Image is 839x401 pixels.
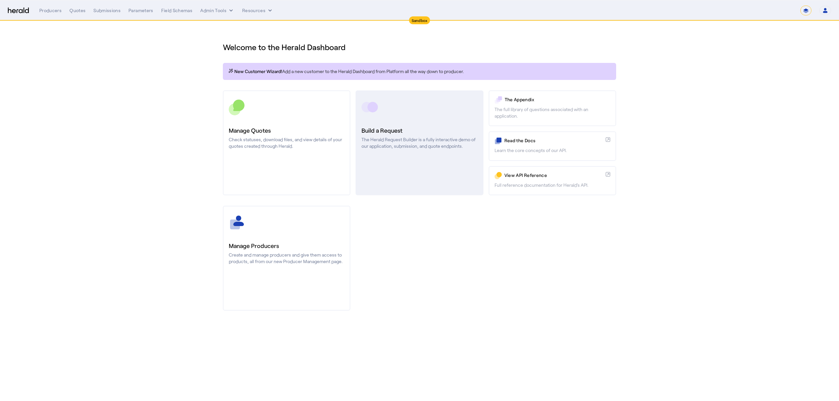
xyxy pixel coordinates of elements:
[489,131,616,161] a: Read the DocsLearn the core concepts of our API.
[39,7,62,14] div: Producers
[229,252,344,265] p: Create and manage producers and give them access to products, all from our new Producer Managemen...
[161,7,193,14] div: Field Schemas
[495,147,610,154] p: Learn the core concepts of our API.
[200,7,234,14] button: internal dropdown menu
[93,7,121,14] div: Submissions
[69,7,86,14] div: Quotes
[409,16,430,24] div: Sandbox
[242,7,273,14] button: Resources dropdown menu
[234,68,282,75] span: New Customer Wizard!
[489,166,616,195] a: View API ReferenceFull reference documentation for Herald's API.
[223,42,616,52] h1: Welcome to the Herald Dashboard
[489,90,616,126] a: The AppendixThe full library of questions associated with an application.
[356,90,483,195] a: Build a RequestThe Herald Request Builder is a fully interactive demo of our application, submiss...
[505,96,610,103] p: The Appendix
[229,241,344,250] h3: Manage Producers
[128,7,153,14] div: Parameters
[495,182,610,188] p: Full reference documentation for Herald's API.
[229,126,344,135] h3: Manage Quotes
[228,68,611,75] p: Add a new customer to the Herald Dashboard from Platform all the way down to producer.
[223,206,350,311] a: Manage ProducersCreate and manage producers and give them access to products, all from our new Pr...
[495,106,610,119] p: The full library of questions associated with an application.
[504,137,603,144] p: Read the Docs
[361,136,477,149] p: The Herald Request Builder is a fully interactive demo of our application, submission, and quote ...
[229,136,344,149] p: Check statuses, download files, and view details of your quotes created through Herald.
[504,172,603,179] p: View API Reference
[8,8,29,14] img: Herald Logo
[361,126,477,135] h3: Build a Request
[223,90,350,195] a: Manage QuotesCheck statuses, download files, and view details of your quotes created through Herald.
